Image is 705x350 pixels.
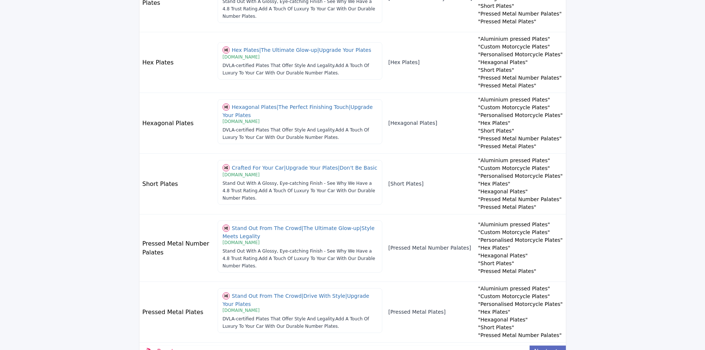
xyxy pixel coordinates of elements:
[278,104,350,110] span: The Perfect Finishing Touch
[303,225,362,231] span: The Ultimate Glow-up
[478,74,563,82] p: "Pressed Metal Number Palates"
[284,165,286,171] span: |
[478,135,563,143] p: "Pressed Metal Number Palates"
[222,292,230,300] img: shuffle.svg
[478,43,563,51] p: "Custom Motorcycle Plates"
[232,47,261,53] span: Hex Plates
[258,256,259,261] span: .
[478,59,563,66] p: "Hexagonal Plates"
[286,165,340,171] span: Upgrade Your Plates
[232,165,286,171] span: Crafted For Your Car
[478,331,563,339] p: "Pressed Metal Number Palates"
[258,6,259,11] span: .
[140,154,218,214] td: Short Plates
[232,104,278,110] span: Hexagonal Plates
[277,104,279,110] span: |
[338,165,340,171] span: |
[222,46,230,53] span: Show different combination
[478,111,563,119] p: "Personalised Motorcycle Plates"
[222,188,375,201] span: Add A Touch Of Luxury To Your Car With Our Durable Number Plates.
[388,180,472,188] p: [Short Plates]
[222,127,335,133] span: DVLA-certified Plates That Offer Style And Legality.
[222,63,335,68] span: DVLA-certified Plates That Offer Style And Legality.
[345,293,347,299] span: |
[222,103,230,111] img: shuffle.svg
[388,119,472,127] p: [Hexagonal Plates]
[317,47,319,53] span: |
[478,285,563,293] p: "Aluminium pressed Plates"
[478,229,563,236] p: "Custom Motorcycle Plates"
[222,46,230,54] img: shuffle.svg
[478,252,563,260] p: "Hexagonal Plates"
[478,300,563,308] p: "Personalised Motorcycle Plates"
[478,2,563,10] p: "Short Plates"
[302,293,303,299] span: |
[222,172,259,177] span: [DOMAIN_NAME]
[478,82,563,90] p: "Pressed Metal Plates"
[388,244,472,252] p: [Pressed Metal Number Palates]
[360,225,362,231] span: |
[232,293,303,299] span: Stand Out From The Crowd
[232,225,303,231] span: Stand Out From The Crowd
[259,47,261,53] span: |
[340,165,377,171] span: Don't Be Basic
[478,221,563,229] p: "Aluminium pressed Plates"
[222,164,230,171] img: shuffle.svg
[478,143,563,150] p: "Pressed Metal Plates"
[388,59,472,66] p: [Hex Plates]
[478,157,563,164] p: "Aluminium pressed Plates"
[140,93,218,154] td: Hexagonal Plates
[222,240,259,245] span: [DOMAIN_NAME]
[478,104,563,111] p: "Custom Motorcycle Plates"
[349,104,350,110] span: |
[222,224,230,231] span: Show different combination
[478,244,563,252] p: "Hex Plates"
[478,316,563,324] p: "Hexagonal Plates"
[478,172,563,180] p: "Personalised Motorcycle Plates"
[222,119,259,124] span: [DOMAIN_NAME]
[222,249,372,261] span: Stand Out With A Glossy, Eye-catching Finish - See Why We Have a 4.8 Trust Rating
[319,47,371,53] span: Upgrade Your Plates
[140,32,218,93] td: Hex Plates
[478,293,563,300] p: "Custom Motorcycle Plates"
[222,316,335,321] span: DVLA-certified Plates That Offer Style And Legality.
[478,127,563,135] p: "Short Plates"
[478,180,563,188] p: "Hex Plates"
[302,225,303,231] span: |
[478,267,563,275] p: "Pressed Metal Plates"
[478,35,563,43] p: "Aluminium pressed Plates"
[478,308,563,316] p: "Hex Plates"
[222,6,375,19] span: Add A Touch Of Luxury To Your Car With Our Durable Number Plates.
[388,308,472,316] p: [Pressed Metal Plates]
[261,47,319,53] span: The Ultimate Glow-up
[478,203,563,211] p: "Pressed Metal Plates"
[222,164,230,171] span: Show different combination
[222,308,259,313] span: [DOMAIN_NAME]
[222,292,230,299] span: Show different combination
[222,54,259,60] span: [DOMAIN_NAME]
[140,282,218,343] td: Pressed Metal Plates
[478,236,563,244] p: "Personalised Motorcycle Plates"
[478,18,563,26] p: "Pressed Metal Plates"
[140,214,218,282] td: Pressed Metal Number Palates
[478,196,563,203] p: "Pressed Metal Number Palates"
[478,66,563,74] p: "Short Plates"
[222,181,372,193] span: Stand Out With A Glossy, Eye-catching Finish - See Why We Have a 4.8 Trust Rating
[222,224,230,232] img: shuffle.svg
[222,103,230,110] span: Show different combination
[478,119,563,127] p: "Hex Plates"
[478,164,563,172] p: "Custom Motorcycle Plates"
[303,293,347,299] span: Drive With Style
[222,256,375,269] span: Add A Touch Of Luxury To Your Car With Our Durable Number Plates.
[478,324,563,331] p: "Short Plates"
[478,260,563,267] p: "Short Plates"
[478,188,563,196] p: "Hexagonal Plates"
[478,51,563,59] p: "Personalised Motorcycle Plates"
[258,188,259,193] span: .
[478,96,563,104] p: "Aluminium pressed Plates"
[478,10,563,18] p: "Pressed Metal Number Palates"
